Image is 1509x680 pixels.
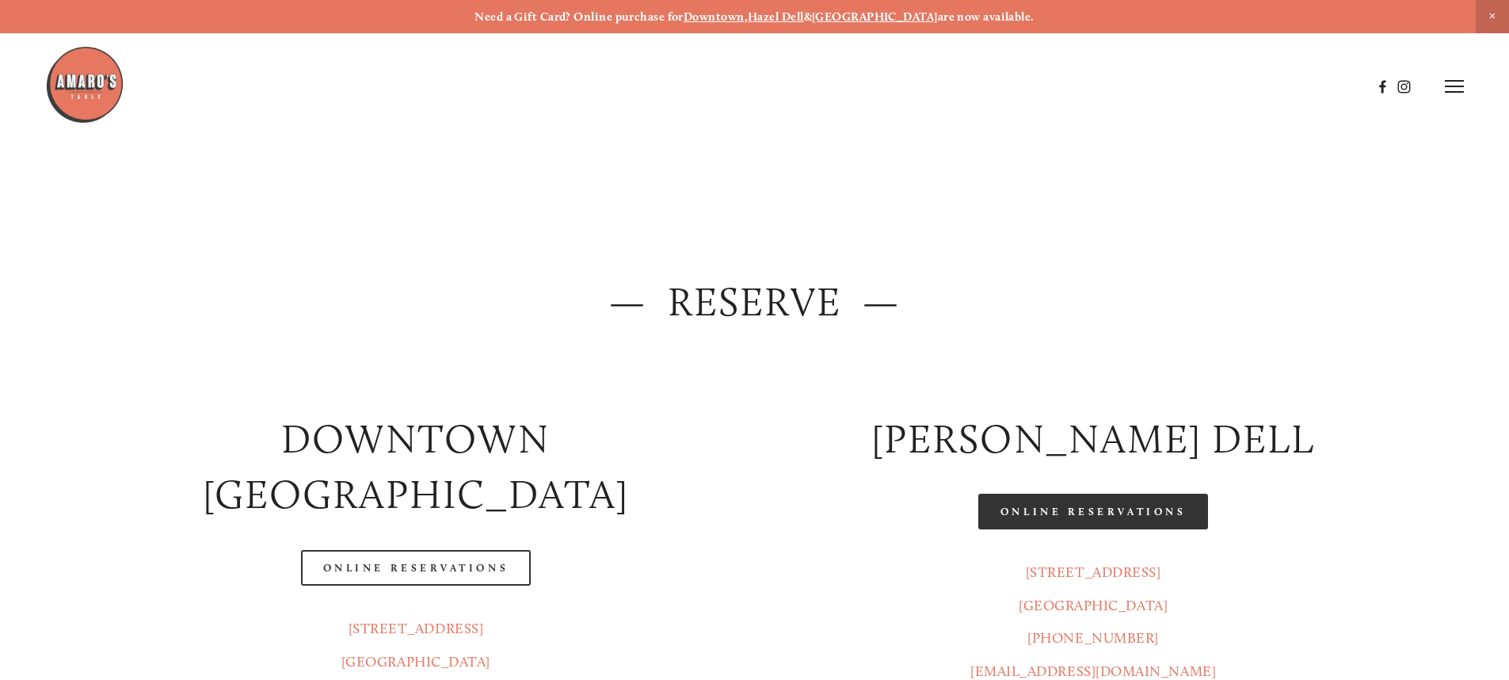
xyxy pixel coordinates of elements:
a: Hazel Dell [748,10,804,24]
h2: [PERSON_NAME] DELL [768,411,1419,468]
h2: Downtown [GEOGRAPHIC_DATA] [90,411,741,524]
strong: are now available. [938,10,1035,24]
a: Downtown [684,10,745,24]
a: [STREET_ADDRESS] [1026,563,1161,581]
h2: — Reserve — [90,274,1418,330]
a: [EMAIL_ADDRESS][DOMAIN_NAME] [970,663,1216,680]
a: [STREET_ADDRESS] [349,620,484,637]
a: [GEOGRAPHIC_DATA] [812,10,938,24]
a: Online Reservations [301,550,531,586]
a: Online Reservations [978,494,1208,529]
a: [GEOGRAPHIC_DATA] [1019,597,1168,614]
img: Amaro's Table [45,45,124,124]
strong: , [745,10,748,24]
a: [GEOGRAPHIC_DATA] [341,653,490,670]
strong: Need a Gift Card? Online purchase for [474,10,684,24]
strong: & [804,10,812,24]
a: [PHONE_NUMBER] [1027,629,1159,647]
